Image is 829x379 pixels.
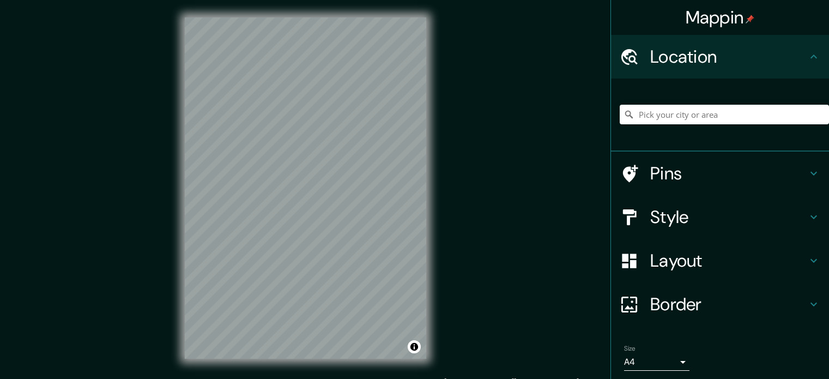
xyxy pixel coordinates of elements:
div: A4 [624,353,689,371]
button: Toggle attribution [408,340,421,353]
h4: Layout [650,250,807,272]
h4: Style [650,206,807,228]
div: Pins [611,152,829,195]
input: Pick your city or area [620,105,829,124]
h4: Location [650,46,807,68]
label: Size [624,344,636,353]
div: Location [611,35,829,79]
iframe: Help widget launcher [732,336,817,367]
div: Style [611,195,829,239]
h4: Mappin [686,7,755,28]
canvas: Map [185,17,426,359]
div: Border [611,282,829,326]
div: Layout [611,239,829,282]
h4: Border [650,293,807,315]
img: pin-icon.png [746,15,754,23]
h4: Pins [650,163,807,184]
